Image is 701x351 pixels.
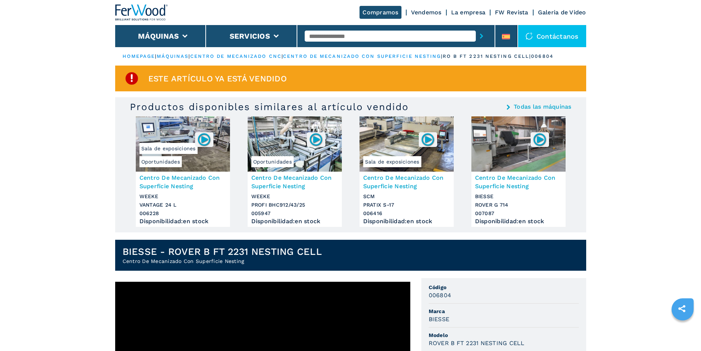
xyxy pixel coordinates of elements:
[139,192,226,218] h3: WEEKE VANTAGE 24 L 006228
[138,32,179,41] button: Máquinas
[251,173,338,190] h3: Centro De Mecanizado Con Superficie Nesting
[251,192,338,218] h3: WEEKE PROFI BHC912/43/25 005947
[429,331,579,339] span: Modelo
[421,132,435,147] img: 006416
[429,339,525,347] h3: ROVER B FT 2231 NESTING CELL
[309,132,323,147] img: 005947
[139,173,226,190] h3: Centro De Mecanizado Con Superficie Nesting
[429,284,579,291] span: Código
[251,220,338,223] div: Disponibilidad : en stock
[248,116,342,227] a: Centro De Mecanizado Con Superficie Nesting WEEKE PROFI BHC912/43/25Oportunidades005947Centro De ...
[190,53,282,59] a: centro de mecanizado cnc
[441,53,442,59] span: |
[360,116,454,172] img: Centro De Mecanizado Con Superficie Nesting SCM PRATIX S-17
[136,116,230,227] a: Centro De Mecanizado Con Superficie Nesting WEEKE VANTAGE 24 LOportunidadesSala de exposiciones00...
[476,28,487,45] button: submit-button
[148,74,287,83] span: Este artículo ya está vendido
[475,173,562,190] h3: Centro De Mecanizado Con Superficie Nesting
[155,53,156,59] span: |
[525,32,533,40] img: Contáctanos
[363,220,450,223] div: Disponibilidad : en stock
[451,9,486,16] a: La empresa
[475,220,562,223] div: Disponibilidad : en stock
[248,116,342,172] img: Centro De Mecanizado Con Superficie Nesting WEEKE PROFI BHC912/43/25
[136,116,230,172] img: Centro De Mecanizado Con Superficie Nesting WEEKE VANTAGE 24 L
[123,246,322,257] h1: BIESSE - ROVER B FT 2231 NESTING CELL
[429,315,450,323] h3: BIESSE
[475,192,562,218] h3: BIESSE ROVER G 714 007087
[157,53,189,59] a: máquinas
[670,318,695,345] iframe: Chat
[363,173,450,190] h3: Centro De Mecanizado Con Superficie Nesting
[139,143,198,154] span: Sala de exposiciones
[283,53,441,59] a: centro de mecanizado con superficie nesting
[532,132,547,147] img: 007087
[230,32,270,41] button: Servicios
[471,116,566,227] a: Centro De Mecanizado Con Superficie Nesting BIESSE ROVER G 714007087Centro De Mecanizado Con Supe...
[363,192,450,218] h3: SCM PRATIX S-17 006416
[282,53,283,59] span: |
[673,299,691,318] a: sharethis
[130,101,409,113] h3: Productos disponibles similares al artículo vendido
[363,156,421,167] span: Sala de exposiciones
[360,116,454,227] a: Centro De Mecanizado Con Superficie Nesting SCM PRATIX S-17Sala de exposiciones006416Centro De Me...
[429,308,579,315] span: Marca
[251,156,294,167] span: Oportunidades
[188,53,190,59] span: |
[429,291,452,299] h3: 006804
[443,53,531,60] p: ro b ft 2231 nesting cell |
[411,9,442,16] a: Vendemos
[123,53,155,59] a: HOMEPAGE
[197,132,211,147] img: 006228
[471,116,566,172] img: Centro De Mecanizado Con Superficie Nesting BIESSE ROVER G 714
[531,53,553,60] p: 006804
[518,25,586,47] div: Contáctanos
[115,4,168,21] img: Ferwood
[495,9,528,16] a: FW Revista
[139,156,182,167] span: Oportunidades
[139,220,226,223] div: Disponibilidad : en stock
[538,9,586,16] a: Galeria de Video
[123,257,322,265] h2: Centro De Mecanizado Con Superficie Nesting
[514,104,571,110] a: Todas las máquinas
[124,71,139,86] img: SoldProduct
[360,6,401,19] a: Compramos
